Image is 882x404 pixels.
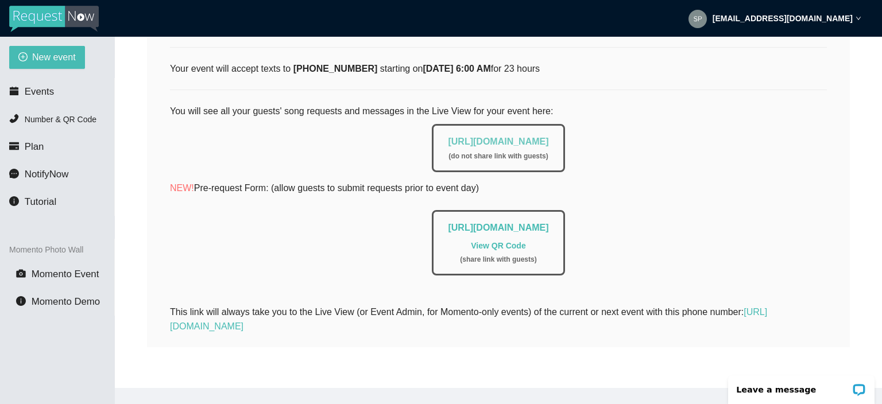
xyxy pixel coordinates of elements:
[423,64,490,73] b: [DATE] 6:00 AM
[32,50,76,64] span: New event
[9,114,19,123] span: phone
[721,368,882,404] iframe: LiveChat chat widget
[471,241,525,250] a: View QR Code
[32,269,99,279] span: Momento Event
[32,296,100,307] span: Momento Demo
[18,52,28,63] span: plus-circle
[293,64,378,73] b: [PHONE_NUMBER]
[9,6,99,32] img: RequestNow
[448,137,548,146] a: [URL][DOMAIN_NAME]
[9,141,19,151] span: credit-card
[448,223,548,232] a: [URL][DOMAIN_NAME]
[16,269,26,278] span: camera
[688,10,707,28] img: 2d4ed30cd95581785e38f9ff456b83a1
[170,305,827,333] div: This link will always take you to the Live View (or Event Admin, for Momento-only events) of the ...
[9,169,19,178] span: message
[856,15,861,21] span: down
[713,14,853,23] strong: [EMAIL_ADDRESS][DOMAIN_NAME]
[170,104,827,290] div: You will see all your guests' song requests and messages in the Live View for your event here:
[16,296,26,306] span: info-circle
[170,307,767,331] a: [URL][DOMAIN_NAME]
[25,141,44,152] span: Plan
[170,61,827,76] div: Your event will accept texts to starting on for 23 hours
[448,254,548,265] div: ( share link with guests )
[170,181,827,195] p: Pre-request Form: (allow guests to submit requests prior to event day)
[9,46,85,69] button: plus-circleNew event
[170,183,194,193] span: NEW!
[25,169,68,180] span: NotifyNow
[25,115,96,124] span: Number & QR Code
[25,86,54,97] span: Events
[9,86,19,96] span: calendar
[9,196,19,206] span: info-circle
[448,151,548,162] div: ( do not share link with guests )
[25,196,56,207] span: Tutorial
